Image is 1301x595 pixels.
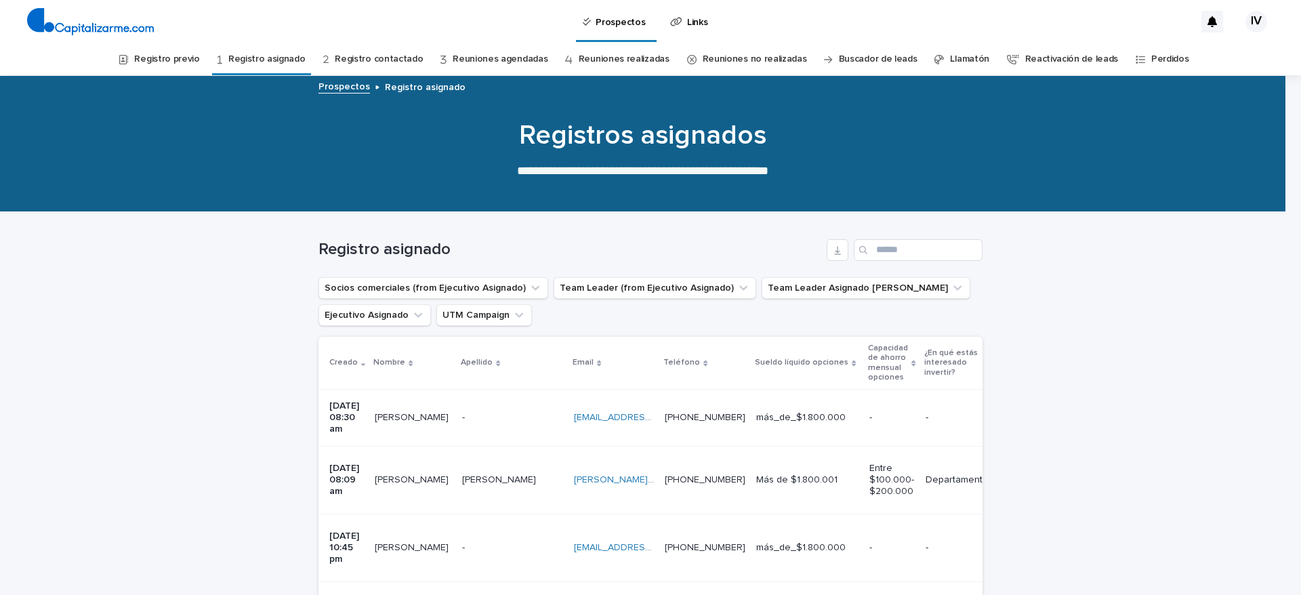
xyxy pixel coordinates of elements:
a: [EMAIL_ADDRESS][DOMAIN_NAME] [574,413,727,422]
p: [DATE] 08:09 am [329,463,364,497]
div: IV [1245,11,1267,33]
a: Reuniones agendadas [453,43,548,75]
p: - [462,539,468,554]
p: más_de_$1.800.000 [756,412,859,424]
a: [EMAIL_ADDRESS][DOMAIN_NAME] [574,543,727,552]
p: - [869,412,914,424]
button: Team Leader Asignado LLamados [762,277,970,299]
a: [PHONE_NUMBER] [665,475,745,485]
p: - [869,542,914,554]
button: Team Leader (from Ejecutivo Asignado) [554,277,756,299]
a: Registro contactado [335,43,423,75]
p: Ramón Saráchaga [375,409,451,424]
a: Perdidos [1151,43,1189,75]
p: [DATE] 08:30 am [329,401,364,434]
p: Registro asignado [385,79,466,94]
button: Ejecutivo Asignado [318,304,431,326]
p: Claudia Magadán [375,539,451,554]
p: Email [573,355,594,370]
p: Entre $100.000- $200.000 [869,463,914,497]
p: - [926,542,993,554]
h1: Registro asignado [318,240,821,260]
a: Registro asignado [228,43,306,75]
a: Llamatón [950,43,989,75]
h1: Registros asignados [311,119,975,152]
p: Creado [329,355,358,370]
p: Nombre [373,355,405,370]
button: UTM Campaign [436,304,532,326]
img: 4arMvv9wSvmHTHbXwTim [27,8,154,35]
p: Departamentos [926,474,993,486]
a: Reactivación de leads [1025,43,1119,75]
p: Apellido [461,355,493,370]
p: Teléfono [663,355,700,370]
a: [PERSON_NAME][EMAIL_ADDRESS][PERSON_NAME][DOMAIN_NAME] [574,475,875,485]
p: Más de $1.800.001 [756,474,859,486]
a: Buscador de leads [839,43,917,75]
a: [PHONE_NUMBER] [665,413,745,422]
a: Registro previo [134,43,199,75]
p: [PERSON_NAME] [375,472,451,486]
p: [PERSON_NAME] [462,472,539,486]
a: Reuniones no realizadas [703,43,807,75]
a: [PHONE_NUMBER] [665,543,745,552]
input: Search [854,239,983,261]
button: Socios comerciales (from Ejecutivo Asignado) [318,277,548,299]
p: [DATE] 10:45 pm [329,531,364,565]
p: ¿En qué estás interesado invertir? [924,346,987,380]
p: - [462,409,468,424]
a: Prospectos [318,78,370,94]
p: Capacidad de ahorro mensual opciones [868,341,908,386]
a: Reuniones realizadas [579,43,669,75]
p: Sueldo líquido opciones [755,355,848,370]
p: - [926,412,993,424]
p: más_de_$1.800.000 [756,542,859,554]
